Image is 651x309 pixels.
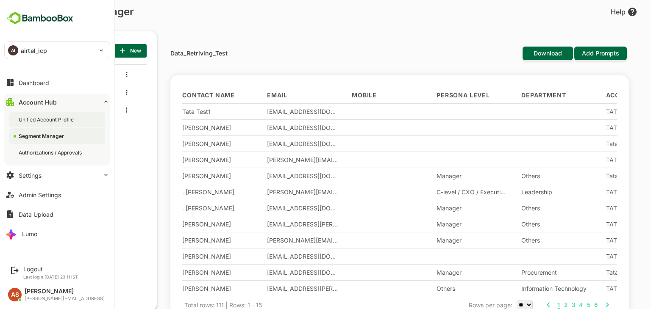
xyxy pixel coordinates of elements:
[407,237,478,244] div: Manager
[492,285,563,292] div: Information Technology
[237,124,309,131] div: [EMAIL_ADDRESS][DOMAIN_NAME]
[237,237,309,244] div: [PERSON_NAME][EMAIL_ADDRESS][DOMAIN_NAME]
[237,188,309,196] div: [PERSON_NAME][EMAIL_ADDRESS][DOMAIN_NAME]
[25,89,74,96] span: Email-DownloadALL_Test
[322,93,347,98] span: Mobile
[492,204,563,212] div: Others
[153,108,224,115] div: Tata Test1
[95,106,99,114] button: more actions
[492,269,563,276] div: Procurement
[576,188,648,196] div: TATA MOTORS LIMITED
[492,188,563,196] div: Leadership
[576,237,648,244] div: TATA STEEL LIMITED
[407,285,478,292] div: Others
[548,44,594,63] span: Add Prompts
[19,172,42,179] div: Settings
[237,172,309,179] div: [EMAIL_ADDRESS][DOMAIN_NAME]
[237,156,309,163] div: [PERSON_NAME][EMAIL_ADDRESS][PERSON_NAME][DOMAIN_NAME]
[153,285,224,292] div: [PERSON_NAME]
[576,108,648,115] div: TATA STEEL LIMITED
[576,124,648,131] div: TATA CONSUMER PRODUCTS LIMITED
[576,172,648,179] div: Tata Chemicals Ltd.
[23,265,78,273] div: Logout
[22,230,37,237] div: Lumo
[576,269,648,276] div: Tata Motors Finance Limited
[10,44,53,58] p: SEGMENT LIST
[407,221,478,228] div: Manager
[439,301,483,309] span: Rows per page:
[576,93,630,98] span: Account Name
[493,47,543,60] button: Download
[153,124,224,131] div: [PERSON_NAME]
[5,42,110,59] div: AIairtel_icp
[407,269,478,276] div: Manager
[492,172,563,179] div: Others
[576,221,648,228] div: TATA STEEL MINING LIMITED
[25,71,74,78] span: Data_Retriving_Test
[492,221,563,228] div: Others
[4,10,76,26] img: BambooboxFullLogoMark.5f36c76dfaba33ec1ec1367b70bb1252.svg
[153,269,224,276] div: [PERSON_NAME]
[237,140,309,147] div: [EMAIL_ADDRESS][DOMAIN_NAME]
[237,221,309,228] div: [EMAIL_ADDRESS][PERSON_NAME][DOMAIN_NAME]
[153,237,224,244] div: [PERSON_NAME]
[25,288,105,295] div: [PERSON_NAME]
[153,188,224,196] div: . [PERSON_NAME]
[407,93,460,98] span: Persona Level
[95,88,99,96] button: more actions
[21,46,47,55] p: airtel_icp
[95,71,99,78] button: more actions
[576,204,648,212] div: TATA MOTORS LIMITED
[576,253,648,260] div: TATA ELXSI LIMITED
[492,237,563,244] div: Others
[237,285,309,292] div: [EMAIL_ADDRESS][PERSON_NAME][DOMAIN_NAME]
[25,107,74,114] span: Segment_Creation_test
[19,149,83,156] div: Authorizations / Approvals
[576,285,648,292] div: TATA TECHNOLOGIES LIMITED
[84,44,117,58] button: New
[8,288,22,301] div: AS
[4,167,110,184] button: Settings
[19,211,53,218] div: Data Upload
[153,253,224,260] div: [PERSON_NAME]
[4,186,110,203] button: Admin Settings
[492,93,536,98] span: Department
[19,132,66,140] div: Segment Manager
[237,204,309,212] div: [EMAIL_ADDRESS][DOMAIN_NAME]
[237,93,258,98] span: Email
[407,172,478,179] div: Manager
[153,93,205,98] span: Contact Name
[19,116,75,123] div: Unified Account Profile
[407,204,478,212] div: Manager
[153,140,224,147] div: [PERSON_NAME]
[153,156,224,163] div: [PERSON_NAME]
[8,45,18,55] div: AI
[237,253,309,260] div: [EMAIL_ADDRESS][DOMAIN_NAME]
[237,269,309,276] div: [EMAIL_ADDRESS][DOMAIN_NAME]
[237,108,309,115] div: [EMAIL_ADDRESS][DOMAIN_NAME]
[153,172,224,179] div: [PERSON_NAME]
[4,225,110,242] button: Lumo
[545,47,597,60] button: Add Prompts
[91,45,110,56] span: New
[407,188,478,196] div: C-level / CXO / Executive / C-Suite
[153,221,224,228] div: [PERSON_NAME]
[500,44,537,63] span: Download
[576,156,648,163] div: TATA MOTORS LIMITED
[23,274,78,279] p: Last login: [DATE] 23:11 IST
[19,191,61,199] div: Admin Settings
[141,50,198,56] p: Data_Retriving_Test
[19,79,49,86] div: Dashboard
[25,296,105,301] div: [PERSON_NAME][EMAIL_ADDRESS]
[153,204,224,212] div: . [PERSON_NAME]
[4,94,110,110] button: Account Hub
[581,7,608,17] div: Help
[19,99,57,106] div: Account Hub
[4,206,110,223] button: Data Upload
[576,140,648,147] div: Tata Chemicals Ltd.
[4,74,110,91] button: Dashboard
